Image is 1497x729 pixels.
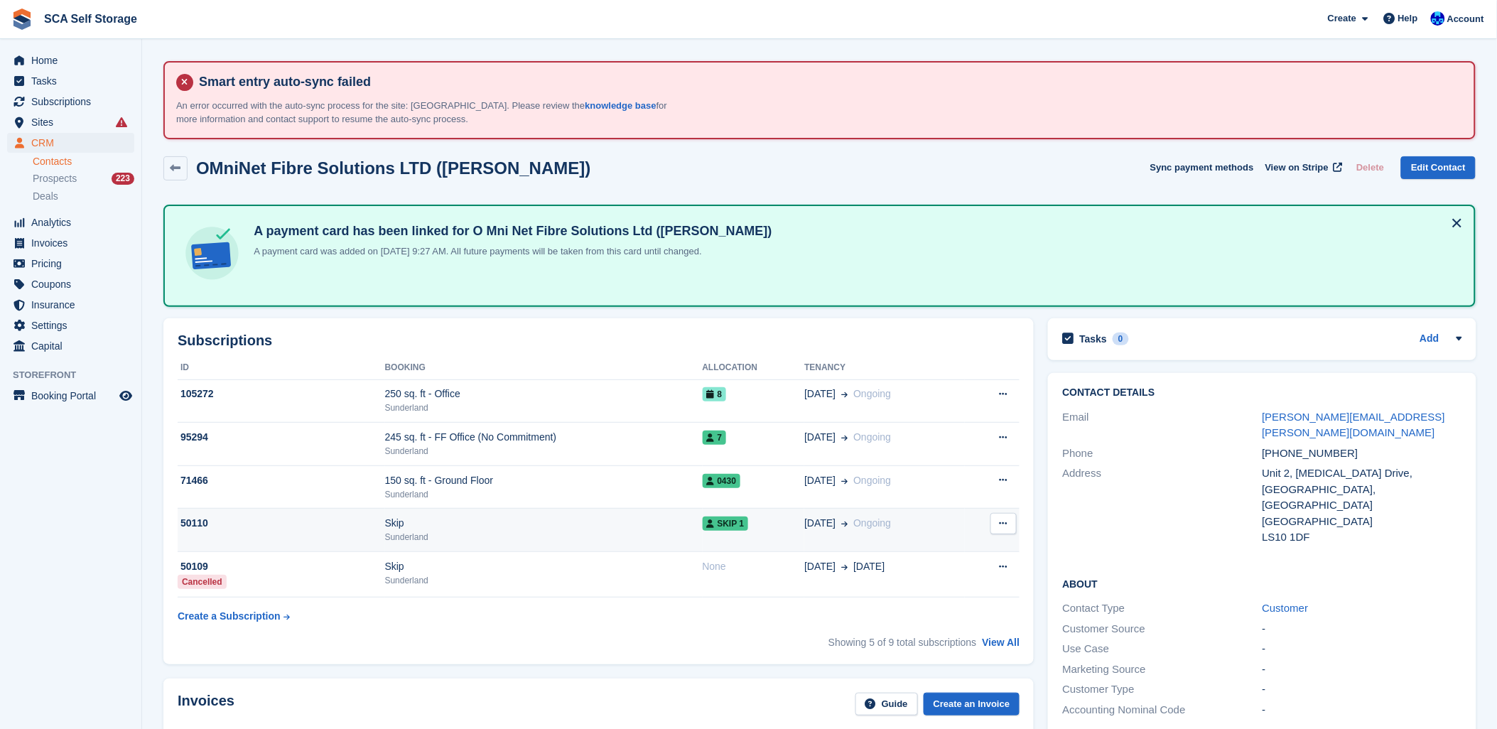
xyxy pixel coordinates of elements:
span: Coupons [31,274,117,294]
span: Analytics [31,212,117,232]
div: Sunderland [385,445,703,458]
a: menu [7,386,134,406]
div: - [1263,661,1462,678]
a: Preview store [117,387,134,404]
span: [DATE] [804,473,836,488]
div: 150 sq. ft - Ground Floor [385,473,703,488]
div: Skip [385,559,703,574]
span: View on Stripe [1265,161,1329,175]
span: Account [1447,12,1484,26]
span: [DATE] [804,430,836,445]
div: 105272 [178,387,385,401]
i: Smart entry sync failures have occurred [116,117,127,128]
span: Insurance [31,295,117,315]
span: Sites [31,112,117,132]
div: Contact Type [1062,600,1262,617]
span: Ongoing [853,517,891,529]
span: Skip 1 [703,517,749,531]
div: Sunderland [385,401,703,414]
a: menu [7,50,134,70]
h2: About [1062,576,1461,590]
h2: Invoices [178,693,234,716]
span: Showing 5 of 9 total subscriptions [828,637,977,648]
img: Kelly Neesham [1431,11,1445,26]
span: Deals [33,190,58,203]
h2: OMniNet Fibre Solutions LTD ([PERSON_NAME]) [196,158,591,178]
a: menu [7,274,134,294]
a: Guide [855,693,918,716]
h4: Smart entry auto-sync failed [193,74,1463,90]
span: Prospects [33,172,77,185]
span: 7 [703,431,727,445]
div: Sunderland [385,531,703,544]
a: menu [7,92,134,112]
span: [DATE] [804,516,836,531]
div: 250 sq. ft - Office [385,387,703,401]
div: Cancelled [178,575,227,589]
div: 71466 [178,473,385,488]
th: Allocation [703,357,805,379]
div: Sunderland [385,574,703,587]
div: 50110 [178,516,385,531]
div: 245 sq. ft - FF Office (No Commitment) [385,430,703,445]
img: stora-icon-8386f47178a22dfd0bd8f6a31ec36ba5ce8667c1dd55bd0f319d3a0aa187defe.svg [11,9,33,30]
a: Prospects 223 [33,171,134,186]
div: Marketing Source [1062,661,1262,678]
span: [DATE] [853,559,885,574]
a: menu [7,71,134,91]
span: Booking Portal [31,386,117,406]
a: Create an Invoice [924,693,1020,716]
a: [PERSON_NAME][EMAIL_ADDRESS][PERSON_NAME][DOMAIN_NAME] [1263,411,1446,439]
h2: Subscriptions [178,333,1020,349]
a: Edit Contact [1401,156,1476,180]
span: Ongoing [853,431,891,443]
div: - [1263,702,1462,718]
div: Address [1062,465,1262,546]
a: menu [7,133,134,153]
span: Help [1398,11,1418,26]
h2: Tasks [1079,333,1107,345]
div: Customer Type [1062,681,1262,698]
a: View All [983,637,1020,648]
h2: Contact Details [1062,387,1461,399]
span: [DATE] [804,559,836,574]
a: Add [1420,331,1439,347]
div: [GEOGRAPHIC_DATA], [GEOGRAPHIC_DATA] [1263,482,1462,514]
span: Home [31,50,117,70]
span: Ongoing [853,388,891,399]
span: Ongoing [853,475,891,486]
div: Customer Source [1062,621,1262,637]
div: Phone [1062,445,1262,462]
button: Sync payment methods [1150,156,1254,180]
div: - [1263,621,1462,637]
a: SCA Self Storage [38,7,143,31]
div: [PHONE_NUMBER] [1263,445,1462,462]
h4: A payment card has been linked for O Mni Net Fibre Solutions Ltd ([PERSON_NAME]) [248,223,772,239]
span: Capital [31,336,117,356]
div: - [1263,681,1462,698]
span: 8 [703,387,727,401]
a: menu [7,254,134,274]
img: card-linked-ebf98d0992dc2aeb22e95c0e3c79077019eb2392cfd83c6a337811c24bc77127.svg [182,223,242,283]
span: Create [1328,11,1356,26]
th: Booking [385,357,703,379]
div: LS10 1DF [1263,529,1462,546]
a: menu [7,336,134,356]
a: View on Stripe [1260,156,1346,180]
div: Skip [385,516,703,531]
a: Create a Subscription [178,603,290,630]
div: Email [1062,409,1262,441]
div: Accounting Nominal Code [1062,702,1262,718]
div: Sunderland [385,488,703,501]
a: knowledge base [585,100,656,111]
div: Use Case [1062,641,1262,657]
span: Subscriptions [31,92,117,112]
div: Create a Subscription [178,609,281,624]
a: menu [7,315,134,335]
a: Deals [33,189,134,204]
span: Storefront [13,368,141,382]
span: 0430 [703,474,741,488]
div: 50109 [178,559,385,574]
p: A payment card was added on [DATE] 9:27 AM. All future payments will be taken from this card unti... [248,244,745,259]
a: menu [7,233,134,253]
